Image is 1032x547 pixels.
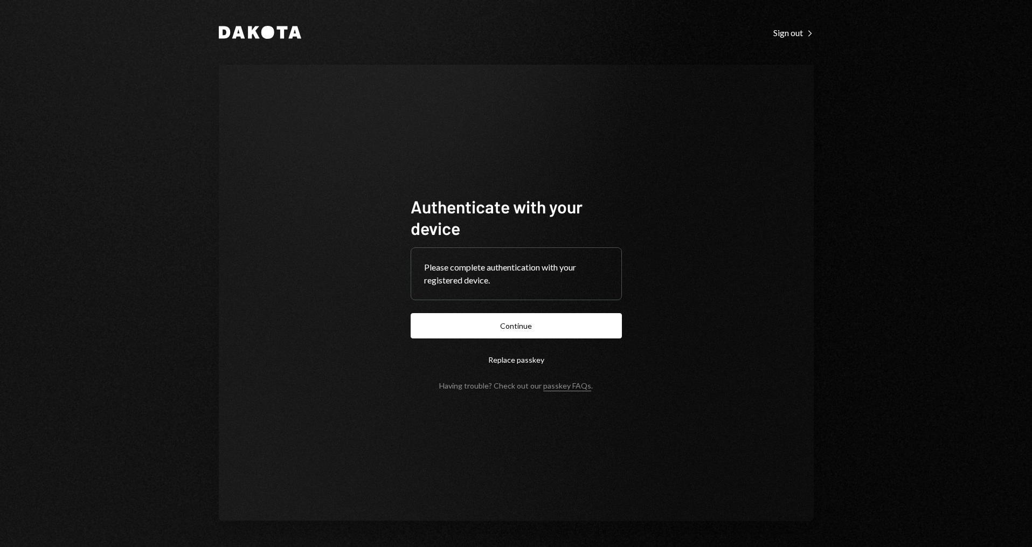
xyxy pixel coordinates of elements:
button: Continue [411,313,622,338]
a: passkey FAQs [543,381,591,391]
a: Sign out [773,26,814,38]
button: Replace passkey [411,347,622,372]
div: Sign out [773,27,814,38]
div: Please complete authentication with your registered device. [424,261,608,287]
div: Having trouble? Check out our . [439,381,593,390]
h1: Authenticate with your device [411,196,622,239]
